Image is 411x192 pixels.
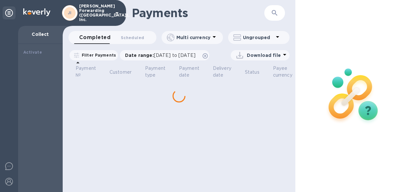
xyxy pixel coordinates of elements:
span: Payment type [145,65,174,79]
p: Payment type [145,65,165,79]
p: Customer [110,69,132,76]
span: Payee currency [273,65,301,79]
p: Payment date [179,65,199,79]
div: Unpin categories [3,6,16,19]
p: Delivery date [213,65,231,79]
p: Filter Payments [79,52,116,58]
div: Date range:[DATE] to [DATE] [120,50,209,60]
p: [PERSON_NAME] Forwarding ([GEOGRAPHIC_DATA]), Inc. [79,4,111,22]
p: Multi currency [176,34,210,41]
p: Date range : [125,52,199,59]
span: Completed [79,33,111,42]
span: Scheduled [121,34,144,41]
p: Collect [23,31,58,37]
p: Download file [247,52,281,59]
span: Payment № [76,65,104,79]
span: Delivery date [213,65,240,79]
span: Payment date [179,65,208,79]
p: Ungrouped [243,34,274,41]
b: JI [68,10,72,15]
p: Payment № [76,65,96,79]
img: Logo [23,8,50,16]
h1: Payments [132,6,264,20]
span: Status [245,69,268,76]
span: Customer [110,69,140,76]
span: [DATE] to [DATE] [154,53,195,58]
p: Status [245,69,259,76]
p: Payee currency [273,65,292,79]
b: Activate [23,50,42,55]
